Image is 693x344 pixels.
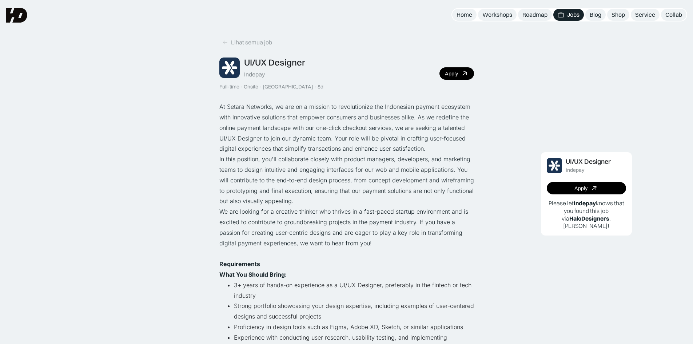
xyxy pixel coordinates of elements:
p: At Setara Networks, we are on a mission to revolutionize the Indonesian payment ecosystem with in... [219,102,474,154]
a: Apply [547,182,626,194]
b: Indepay [574,199,596,207]
p: In this position, you'll collaborate closely with product managers, developers, and marketing tea... [219,154,474,206]
div: Indepay [566,167,585,173]
div: Apply [574,185,588,191]
div: Blog [590,11,601,19]
b: HaloDesigners [569,215,609,222]
a: Apply [439,67,474,80]
div: [GEOGRAPHIC_DATA] [263,84,313,90]
div: UI/UX Designer [566,158,611,166]
div: Indepay [244,71,265,78]
div: · [259,84,262,90]
p: Please let knows that you found this job via , [PERSON_NAME]! [547,199,626,230]
a: Lihat semua job [219,36,275,48]
div: Onsite [244,84,258,90]
div: Roadmap [522,11,547,19]
div: UI/UX Designer [244,57,305,68]
div: Lihat semua job [231,39,272,46]
div: Workshops [482,11,512,19]
a: Roadmap [518,9,552,21]
div: Jobs [567,11,580,19]
p: ‍ [219,259,474,280]
p: We are looking for a creative thinker who thrives in a fast-paced startup environment and is exci... [219,206,474,248]
div: · [240,84,243,90]
div: Home [457,11,472,19]
div: Service [635,11,655,19]
a: Jobs [553,9,584,21]
div: · [314,84,317,90]
a: Collab [661,9,686,21]
a: Home [452,9,477,21]
p: ‍ [219,248,474,259]
a: Shop [607,9,629,21]
li: Strong portfolio showcasing your design expertise, including examples of user-centered designs an... [234,301,474,322]
a: Blog [585,9,606,21]
div: Collab [665,11,682,19]
img: Job Image [547,158,562,173]
img: Job Image [219,58,240,78]
a: Workshops [478,9,517,21]
div: Shop [612,11,625,19]
a: Service [631,9,660,21]
div: Apply [445,71,458,77]
div: Full-time [219,84,239,90]
strong: Requirements What You Should Bring: [219,260,287,278]
li: 3+ years of hands-on experience as a UI/UX Designer, preferably in the fintech or tech industry [234,280,474,301]
div: 8d [318,84,323,90]
li: Proficiency in design tools such as Figma, Adobe XD, Sketch, or similar applications [234,322,474,332]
